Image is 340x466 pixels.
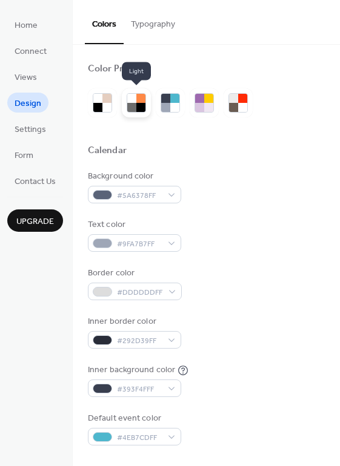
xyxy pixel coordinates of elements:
[7,93,48,113] a: Design
[117,383,162,396] span: #393F4FFF
[88,315,179,328] div: Inner border color
[7,41,54,61] a: Connect
[7,145,41,165] a: Form
[16,215,54,228] span: Upgrade
[7,67,44,87] a: Views
[15,123,46,136] span: Settings
[7,15,45,34] a: Home
[88,412,179,425] div: Default event color
[122,62,151,80] span: Light
[15,45,47,58] span: Connect
[15,19,38,32] span: Home
[15,71,37,84] span: Views
[117,432,162,444] span: #4EB7CDFF
[88,364,175,376] div: Inner background color
[117,286,162,299] span: #DDDDDDFF
[88,267,179,280] div: Border color
[15,97,41,110] span: Design
[15,149,33,162] span: Form
[88,218,179,231] div: Text color
[7,119,53,139] a: Settings
[88,145,127,157] div: Calendar
[117,238,162,251] span: #9FA7B7FF
[7,171,63,191] a: Contact Us
[7,209,63,232] button: Upgrade
[117,189,162,202] span: #5A6378FF
[88,63,146,76] div: Color Presets
[15,176,56,188] span: Contact Us
[117,335,162,347] span: #292D39FF
[88,170,179,183] div: Background color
